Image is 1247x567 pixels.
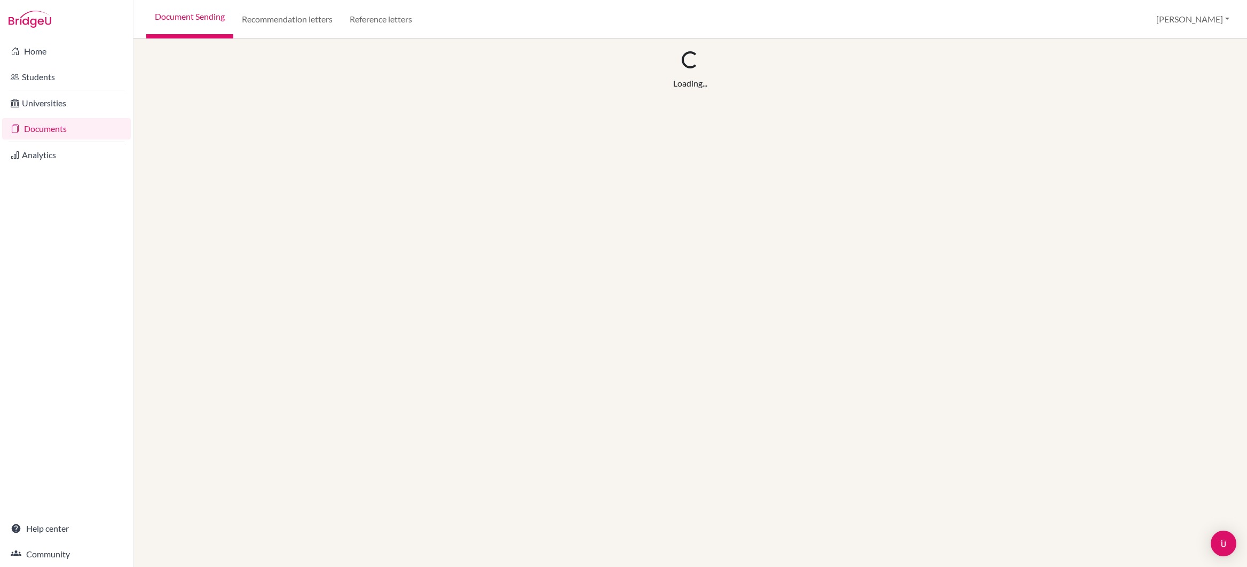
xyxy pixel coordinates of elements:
[2,41,131,62] a: Home
[673,77,707,90] div: Loading...
[2,66,131,88] a: Students
[2,144,131,166] a: Analytics
[1151,9,1234,29] button: [PERSON_NAME]
[9,11,51,28] img: Bridge-U
[1211,531,1236,556] div: Open Intercom Messenger
[2,543,131,565] a: Community
[2,518,131,539] a: Help center
[2,118,131,139] a: Documents
[2,92,131,114] a: Universities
